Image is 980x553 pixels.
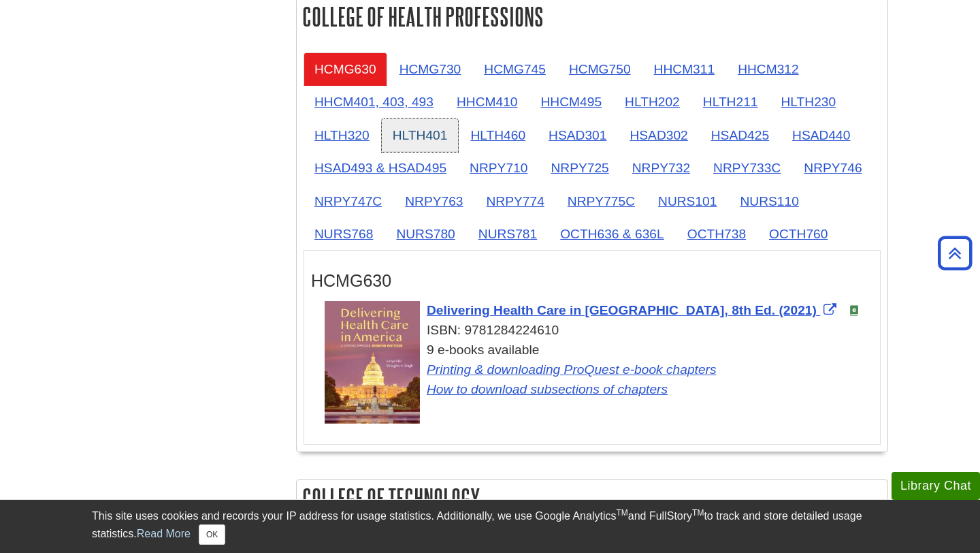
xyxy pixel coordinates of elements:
a: NRPY732 [621,151,701,185]
button: Library Chat [892,472,980,500]
a: HCMG630 [304,52,387,86]
a: NRPY763 [394,185,474,218]
a: Back to Top [933,244,977,262]
a: NRPY747C [304,185,393,218]
a: NRPY746 [793,151,872,185]
a: HSAD440 [781,118,861,152]
div: ISBN: 9781284224610 [325,321,873,341]
a: HLTH320 [304,118,380,152]
a: OCTH738 [676,217,757,251]
a: HLTH401 [382,118,459,152]
a: OCTH760 [758,217,838,251]
a: NURS101 [647,185,728,218]
a: HCMG730 [389,52,472,86]
a: NURS780 [385,217,465,251]
button: Close [199,524,225,545]
div: This site uses cookies and records your IP address for usage statistics. Additionally, we use Goo... [92,508,888,545]
a: HHCM311 [643,52,726,86]
img: e-Book [849,305,860,316]
a: HLTH230 [770,85,847,118]
a: NURS768 [304,217,384,251]
a: NURS781 [468,217,548,251]
a: NURS110 [729,185,809,218]
a: HHCM312 [727,52,810,86]
span: Delivering Health Care in [GEOGRAPHIC_DATA], 8th Ed. (2021) [427,303,817,317]
a: NRPY710 [459,151,538,185]
a: HCMG750 [558,52,642,86]
a: HSAD302 [619,118,698,152]
img: Cover Art [325,301,420,424]
a: HLTH202 [614,85,691,118]
a: NRPY733C [702,151,791,185]
sup: TM [692,508,704,518]
a: HHCM495 [530,85,613,118]
div: 9 e-books available [325,341,873,399]
a: NRPY775C [557,185,646,218]
h3: HCMG630 [311,271,873,291]
h2: College of Technology [297,480,887,516]
a: HSAD301 [538,118,617,152]
a: HSAD493 & HSAD495 [304,151,457,185]
a: HLTH460 [459,118,536,152]
a: HCMG745 [473,52,557,86]
a: NRPY725 [540,151,619,185]
a: HSAD425 [700,118,780,152]
a: Link opens in new window [427,382,668,396]
a: HHCM410 [446,85,529,118]
a: Read More [137,528,191,539]
a: HHCM401, 403, 493 [304,85,444,118]
a: NRPY774 [476,185,555,218]
a: Link opens in new window [427,303,840,317]
a: Link opens in new window [427,362,717,377]
a: HLTH211 [692,85,769,118]
a: OCTH636 & 636L [549,217,675,251]
sup: TM [616,508,627,518]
